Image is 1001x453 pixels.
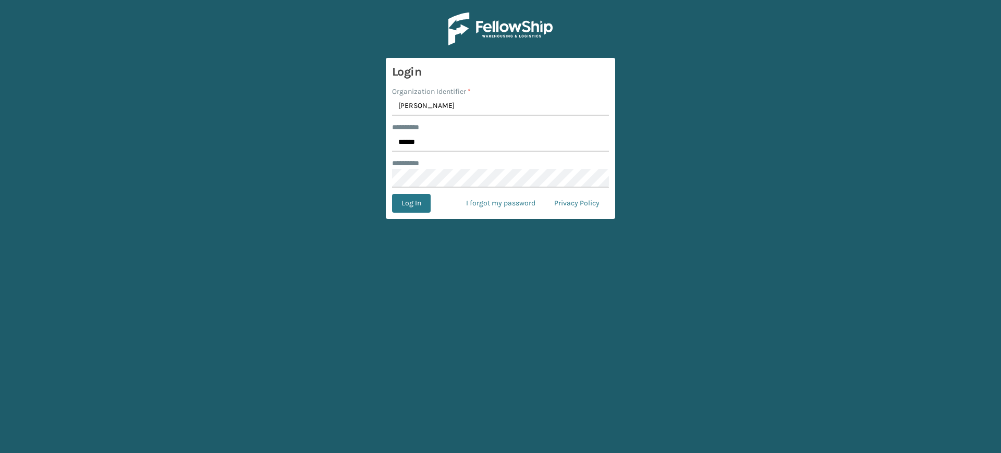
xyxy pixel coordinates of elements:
label: Organization Identifier [392,86,471,97]
a: Privacy Policy [545,194,609,213]
button: Log In [392,194,431,213]
a: I forgot my password [457,194,545,213]
img: Logo [448,13,553,45]
h3: Login [392,64,609,80]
